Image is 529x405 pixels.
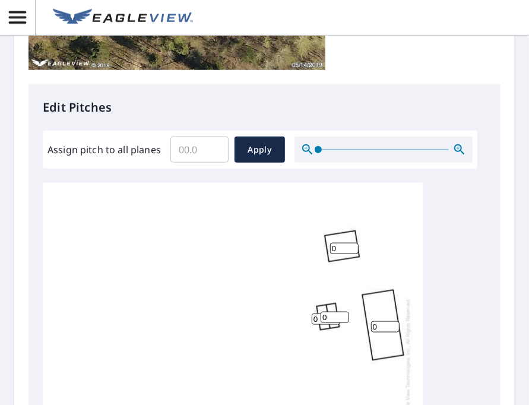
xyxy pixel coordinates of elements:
input: 00.0 [170,133,229,166]
button: Apply [235,137,285,163]
p: Edit Pitches [43,99,486,116]
img: EV Logo [53,9,193,27]
a: EV Logo [46,2,200,34]
label: Assign pitch to all planes [47,143,161,157]
span: Apply [244,143,275,157]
